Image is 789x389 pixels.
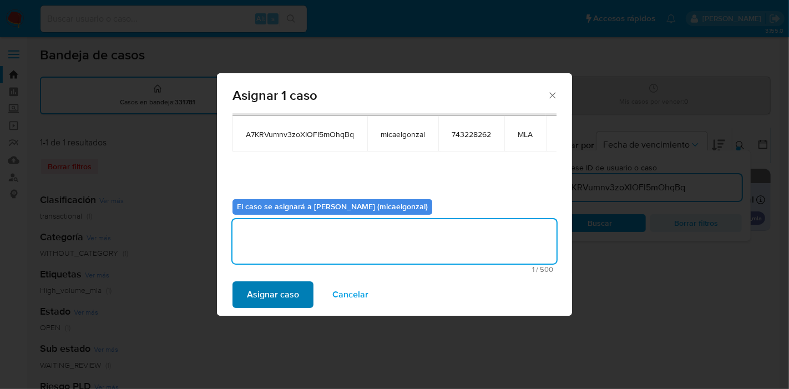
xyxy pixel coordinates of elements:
[232,89,547,102] span: Asignar 1 caso
[518,129,533,139] span: MLA
[332,282,368,307] span: Cancelar
[452,129,491,139] span: 743228262
[236,266,553,273] span: Máximo 500 caracteres
[247,282,299,307] span: Asignar caso
[246,129,354,139] span: A7KRVumnv3zoXIOFI5mOhqBq
[232,281,313,308] button: Asignar caso
[381,129,425,139] span: micaelgonzal
[237,201,428,212] b: El caso se asignará a [PERSON_NAME] (micaelgonzal)
[318,281,383,308] button: Cancelar
[217,73,572,316] div: assign-modal
[547,90,557,100] button: Cerrar ventana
